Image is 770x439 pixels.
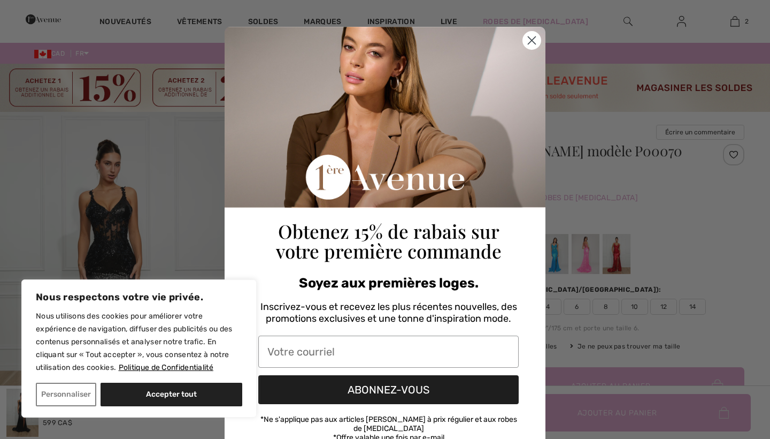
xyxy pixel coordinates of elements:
[118,362,214,373] a: Politique de Confidentialité
[276,218,502,263] span: Obtenez 15% de rabais sur votre première commande
[522,31,541,50] button: Close dialog
[21,279,257,418] div: Nous respectons votre vie privée.
[36,291,242,304] p: Nous respectons votre vie privée.
[299,275,479,291] span: Soyez aux premières loges.
[101,383,242,406] button: Accepter tout
[36,310,242,374] p: Nous utilisons des cookies pour améliorer votre expérience de navigation, diffuser des publicités...
[260,415,517,433] span: *Ne s'applique pas aux articles [PERSON_NAME] à prix régulier et aux robes de [MEDICAL_DATA]
[260,301,517,324] span: Inscrivez-vous et recevez les plus récentes nouvelles, des promotions exclusives et une tonne d'i...
[36,383,96,406] button: Personnaliser
[258,375,519,404] button: ABONNEZ-VOUS
[258,336,519,368] input: Votre courriel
